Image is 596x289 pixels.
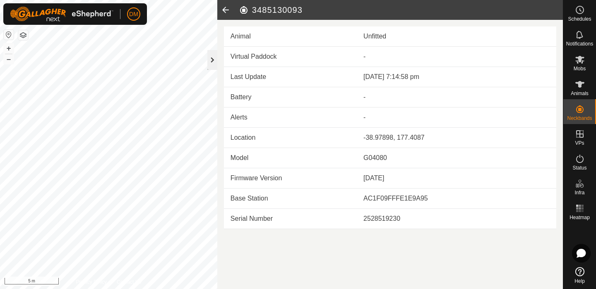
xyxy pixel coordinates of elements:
td: Battery [224,87,357,107]
span: Animals [571,91,589,96]
span: VPs [575,141,584,146]
span: Mobs [574,66,586,71]
a: Contact Us [117,278,141,286]
td: - [357,107,556,128]
span: Schedules [568,17,591,21]
img: Gallagher Logo [10,7,113,21]
div: [DATE] 7:14:58 pm [363,72,550,82]
div: Unfitted [363,31,550,41]
div: AC1F09FFFE1E9A95 [363,193,550,203]
span: Heatmap [570,215,590,220]
a: Help [563,264,596,287]
button: Map Layers [18,30,28,40]
td: Firmware Version [224,168,357,189]
td: Serial Number [224,209,357,229]
span: Notifications [566,41,593,46]
span: DM [129,10,138,19]
td: Animal [224,26,357,47]
span: Help [574,279,585,284]
h2: 3485130093 [239,5,563,15]
div: G04080 [363,153,550,163]
td: Virtual Paddock [224,47,357,67]
div: 2528519230 [363,214,550,224]
span: Neckbands [567,116,592,121]
td: Last Update [224,67,357,87]
span: Status [572,165,586,170]
div: [DATE] [363,173,550,183]
button: + [4,43,14,53]
app-display-virtual-paddock-transition: - [363,53,365,60]
td: Alerts [224,107,357,128]
td: Location [224,128,357,148]
button: Reset Map [4,30,14,40]
button: – [4,54,14,64]
div: -38.97898, 177.4087 [363,133,550,143]
td: Model [224,148,357,168]
a: Privacy Policy [76,278,107,286]
td: Base Station [224,189,357,209]
span: Infra [574,190,584,195]
div: - [363,92,550,102]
